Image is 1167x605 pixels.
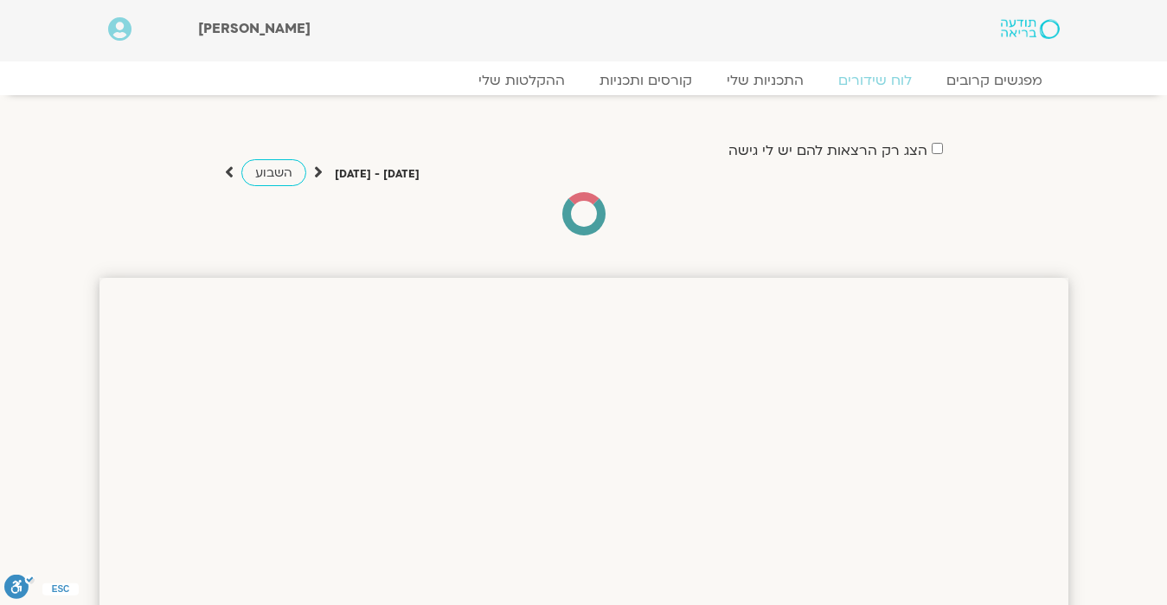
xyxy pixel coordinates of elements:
a: השבוע [241,159,306,186]
a: מפגשים קרובים [929,72,1060,89]
span: השבוע [255,164,292,181]
span: [PERSON_NAME] [198,19,311,38]
a: קורסים ותכניות [582,72,709,89]
label: הצג רק הרצאות להם יש לי גישה [728,143,927,158]
nav: Menu [108,72,1060,89]
p: [DATE] - [DATE] [335,165,420,183]
a: התכניות שלי [709,72,821,89]
a: לוח שידורים [821,72,929,89]
a: ההקלטות שלי [461,72,582,89]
